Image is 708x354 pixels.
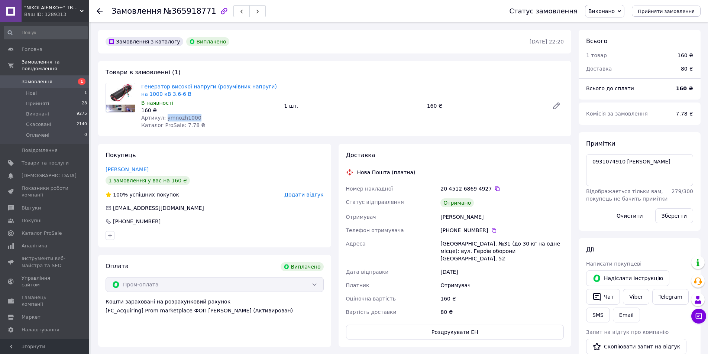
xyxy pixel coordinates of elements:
[26,90,37,97] span: Нові
[549,98,564,113] a: Редагувати
[22,243,47,249] span: Аналітика
[346,269,389,275] span: Дата відправки
[22,294,69,308] span: Гаманець компанії
[106,263,129,270] span: Оплата
[586,289,620,305] button: Чат
[586,270,669,286] button: Надіслати інструкцію
[676,111,693,117] span: 7.78 ₴
[113,192,128,198] span: 100%
[22,275,69,288] span: Управління сайтом
[346,199,404,205] span: Статус відправлення
[77,111,87,117] span: 9275
[84,132,87,139] span: 0
[22,59,89,72] span: Замовлення та повідомлення
[623,289,649,305] a: Viber
[355,169,417,176] div: Нова Пошта (платна)
[186,37,229,46] div: Виплачено
[22,217,42,224] span: Покупці
[22,147,58,154] span: Повідомлення
[588,8,615,14] span: Виконано
[672,188,693,194] span: 279 / 300
[284,192,323,198] span: Додати відгук
[586,154,693,186] textarea: 0931074910 [PERSON_NAME]
[586,140,615,147] span: Примітки
[4,26,88,39] input: Пошук
[22,255,69,269] span: Інструменти веб-майстра та SEO
[586,246,594,253] span: Дії
[586,66,612,72] span: Доставка
[141,84,277,97] a: Генератор високої напруги (розумівник напруги) на 1000 кВ 3.6-6 В
[346,227,404,233] span: Телефон отримувача
[346,152,375,159] span: Доставка
[652,289,689,305] a: Telegram
[26,111,49,117] span: Виконані
[26,132,49,139] span: Оплачені
[439,305,565,319] div: 80 ₴
[106,298,324,314] div: Кошти зараховані на розрахунковий рахунок
[676,85,693,91] b: 160 ₴
[113,205,204,211] span: [EMAIL_ADDRESS][DOMAIN_NAME]
[346,309,397,315] span: Вартість доставки
[678,52,693,59] div: 160 ₴
[22,314,41,321] span: Маркет
[586,308,610,322] button: SMS
[346,296,396,302] span: Оціночна вартість
[106,83,135,112] img: Генератор високої напруги (розумівник напруги) на 1000 кВ 3.6-6 В
[141,100,173,106] span: В наявності
[439,292,565,305] div: 160 ₴
[440,198,474,207] div: Отримано
[346,186,393,192] span: Номер накладної
[22,205,41,211] span: Відгуки
[22,172,77,179] span: [DEMOGRAPHIC_DATA]
[586,188,667,202] span: Відображається тільки вам, покупець не бачить примітки
[586,261,641,267] span: Написати покупцеві
[346,214,376,220] span: Отримувач
[24,4,80,11] span: "NIKOLAIENKO+" TRADE COMPANY
[610,208,649,223] button: Очистити
[676,61,698,77] div: 80 ₴
[106,166,149,172] a: [PERSON_NAME]
[22,327,59,333] span: Налаштування
[440,227,564,234] div: [PHONE_NUMBER]
[106,307,324,314] div: [FC_Acquiring] Prom marketplace ФОП [PERSON_NAME] (Активирован)
[97,7,103,15] div: Повернутися назад
[346,325,564,340] button: Роздрукувати ЕН
[638,9,695,14] span: Прийняти замовлення
[586,111,648,117] span: Комісія за замовлення
[509,7,578,15] div: Статус замовлення
[22,78,52,85] span: Замовлення
[24,11,89,18] div: Ваш ID: 1289313
[84,90,87,97] span: 1
[530,39,564,45] time: [DATE] 22:20
[439,210,565,224] div: [PERSON_NAME]
[586,52,607,58] span: 1 товар
[26,100,49,107] span: Прийняті
[281,101,424,111] div: 1 шт.
[22,160,69,166] span: Товари та послуги
[346,241,366,247] span: Адреса
[22,230,62,237] span: Каталог ProSale
[112,218,161,225] div: [PHONE_NUMBER]
[22,46,42,53] span: Головна
[586,85,634,91] span: Всього до сплати
[26,121,51,128] span: Скасовані
[281,262,324,271] div: Виплачено
[440,185,564,192] div: 20 4512 6869 4927
[586,38,607,45] span: Всього
[106,176,190,185] div: 1 замовлення у вас на 160 ₴
[346,282,369,288] span: Платник
[141,122,205,128] span: Каталог ProSale: 7.78 ₴
[106,152,136,159] span: Покупець
[22,185,69,198] span: Показники роботи компанії
[106,191,179,198] div: успішних покупок
[691,309,706,324] button: Чат з покупцем
[439,279,565,292] div: Отримувач
[141,107,278,114] div: 160 ₴
[439,265,565,279] div: [DATE]
[82,100,87,107] span: 28
[655,208,693,223] button: Зберегти
[439,237,565,265] div: [GEOGRAPHIC_DATA], №31 (до 30 кг на одне місце): вул. Героїв оборони [GEOGRAPHIC_DATA], 52
[106,69,181,76] span: Товари в замовленні (1)
[424,101,546,111] div: 160 ₴
[77,121,87,128] span: 2140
